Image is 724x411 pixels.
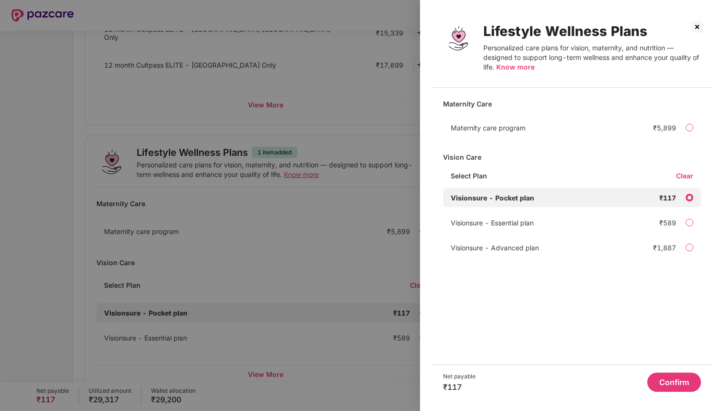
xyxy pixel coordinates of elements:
div: ₹589 [659,219,676,227]
div: ₹1,887 [653,244,676,252]
div: ₹117 [443,382,476,392]
span: Visionsure - Essential plan [451,219,534,227]
div: Select Plan [443,171,495,188]
div: Personalized care plans for vision, maternity, and nutrition — designed to support long-term well... [483,43,701,72]
div: Clear [676,171,701,180]
span: Visionsure - Pocket plan [451,194,534,202]
button: Confirm [647,373,701,392]
div: ₹117 [659,194,676,202]
span: Maternity care program [451,124,525,132]
div: Net payable [443,373,476,380]
div: ₹5,899 [653,124,676,132]
div: Maternity Care [443,95,701,112]
img: Lifestyle Wellness Plans [443,23,474,54]
span: Visionsure - Advanced plan [451,244,539,252]
span: Know more [496,63,535,71]
div: Lifestyle Wellness Plans [483,23,701,39]
div: Vision Care [443,149,701,165]
img: svg+xml;base64,PHN2ZyBpZD0iQ3Jvc3MtMzJ4MzIiIHhtbG5zPSJodHRwOi8vd3d3LnczLm9yZy8yMDAwL3N2ZyIgd2lkdG... [689,19,705,35]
